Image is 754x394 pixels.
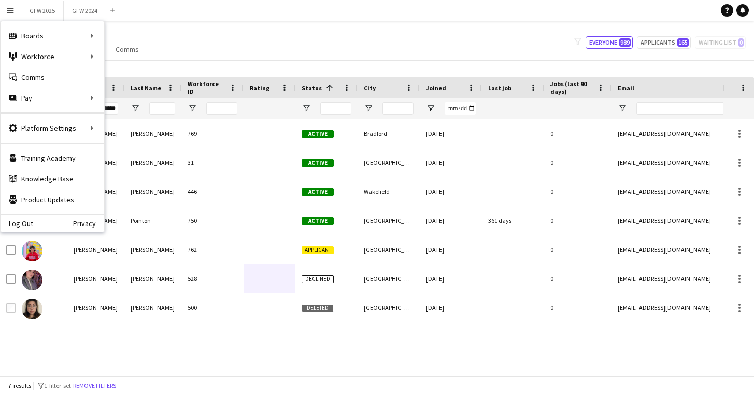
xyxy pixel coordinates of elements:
[64,1,106,21] button: GFW 2024
[358,148,420,177] div: [GEOGRAPHIC_DATA]
[6,303,16,313] input: Row Selection is disabled for this row (unchecked)
[1,148,104,168] a: Training Academy
[1,46,104,67] div: Workforce
[1,88,104,108] div: Pay
[21,1,64,21] button: GFW 2025
[124,235,181,264] div: [PERSON_NAME]
[22,241,42,261] img: Georgina Spencer
[677,38,689,47] span: 165
[124,177,181,206] div: [PERSON_NAME]
[364,84,376,92] span: City
[382,102,414,115] input: City Filter Input
[67,293,124,322] div: [PERSON_NAME]
[420,148,482,177] div: [DATE]
[420,177,482,206] div: [DATE]
[302,275,334,283] span: Declined
[544,119,611,148] div: 0
[637,36,691,49] button: Applicants165
[302,130,334,138] span: Active
[618,84,634,92] span: Email
[124,293,181,322] div: [PERSON_NAME]
[124,119,181,148] div: [PERSON_NAME]
[420,235,482,264] div: [DATE]
[618,104,627,113] button: Open Filter Menu
[358,264,420,293] div: [GEOGRAPHIC_DATA]
[302,84,322,92] span: Status
[358,235,420,264] div: [GEOGRAPHIC_DATA]
[44,382,71,389] span: 1 filter set
[67,264,124,293] div: [PERSON_NAME]
[181,177,244,206] div: 446
[544,264,611,293] div: 0
[358,293,420,322] div: [GEOGRAPHIC_DATA]
[544,293,611,322] div: 0
[302,246,334,254] span: Applicant
[544,177,611,206] div: 0
[586,36,633,49] button: Everyone989
[420,293,482,322] div: [DATE]
[364,104,373,113] button: Open Filter Menu
[116,45,139,54] span: Comms
[302,188,334,196] span: Active
[1,118,104,138] div: Platform Settings
[482,206,544,235] div: 361 days
[420,264,482,293] div: [DATE]
[358,206,420,235] div: [GEOGRAPHIC_DATA]
[181,293,244,322] div: 500
[1,168,104,189] a: Knowledge Base
[420,206,482,235] div: [DATE]
[1,189,104,210] a: Product Updates
[181,206,244,235] div: 750
[426,84,446,92] span: Joined
[124,148,181,177] div: [PERSON_NAME]
[1,25,104,46] div: Boards
[302,159,334,167] span: Active
[188,104,197,113] button: Open Filter Menu
[206,102,237,115] input: Workforce ID Filter Input
[181,264,244,293] div: 528
[619,38,631,47] span: 989
[488,84,511,92] span: Last job
[124,264,181,293] div: [PERSON_NAME]
[67,235,124,264] div: [PERSON_NAME]
[544,235,611,264] div: 0
[358,177,420,206] div: Wakefield
[420,119,482,148] div: [DATE]
[302,217,334,225] span: Active
[550,80,593,95] span: Jobs (last 90 days)
[73,219,104,228] a: Privacy
[544,206,611,235] div: 0
[181,235,244,264] div: 762
[181,148,244,177] div: 31
[544,148,611,177] div: 0
[111,43,143,56] a: Comms
[445,102,476,115] input: Joined Filter Input
[358,119,420,148] div: Bradford
[131,84,161,92] span: Last Name
[426,104,435,113] button: Open Filter Menu
[320,102,351,115] input: Status Filter Input
[124,206,181,235] div: Pointon
[250,84,269,92] span: Rating
[71,380,118,391] button: Remove filters
[302,304,334,312] span: Deleted
[22,299,42,319] img: Georgina Robertson
[149,102,175,115] input: Last Name Filter Input
[22,270,42,290] img: Georgina Martin
[131,104,140,113] button: Open Filter Menu
[92,102,118,115] input: First Name Filter Input
[302,104,311,113] button: Open Filter Menu
[1,67,104,88] a: Comms
[188,80,225,95] span: Workforce ID
[1,219,33,228] a: Log Out
[181,119,244,148] div: 769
